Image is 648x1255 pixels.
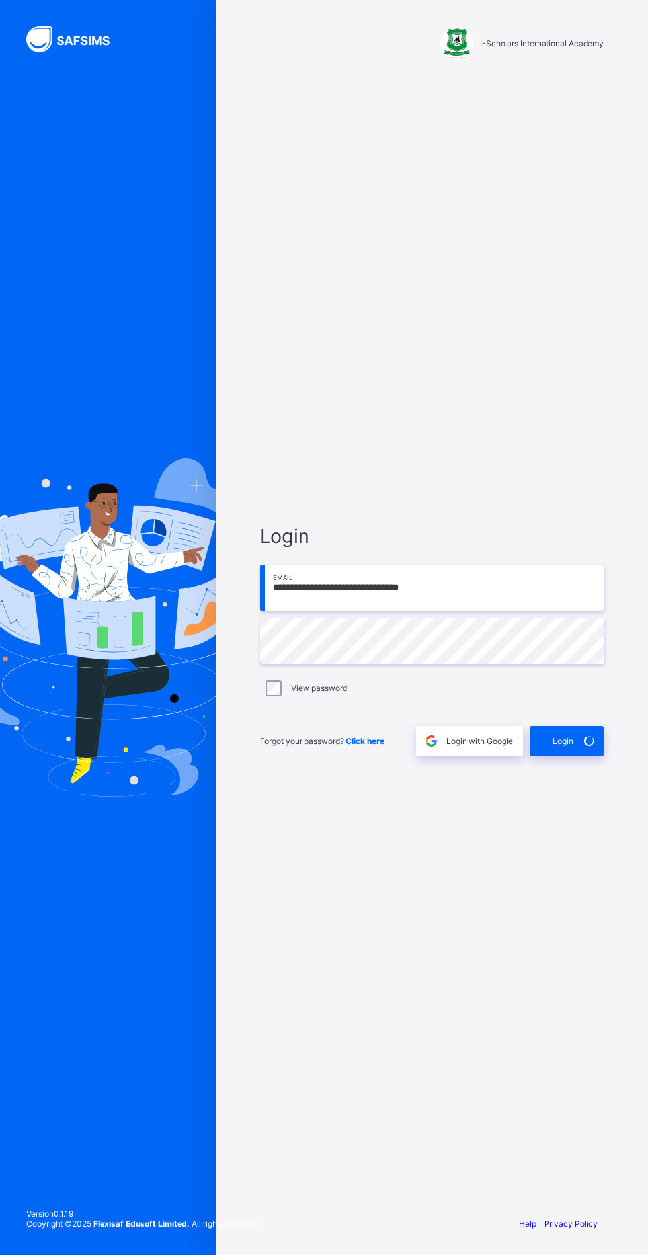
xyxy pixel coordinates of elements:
img: SAFSIMS Logo [26,26,126,52]
label: View password [291,683,347,693]
span: Copyright © 2025 All rights reserved. [26,1219,260,1229]
a: Privacy Policy [544,1219,598,1229]
span: Login [553,736,573,746]
span: Login [260,524,604,547]
a: Help [519,1219,536,1229]
strong: Flexisaf Edusoft Limited. [93,1219,190,1229]
a: Click here [346,736,384,746]
span: Forgot your password? [260,736,384,746]
span: Login with Google [446,736,513,746]
img: google.396cfc9801f0270233282035f929180a.svg [424,733,439,749]
span: I-Scholars International Academy [480,38,604,48]
span: Version 0.1.19 [26,1209,260,1219]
